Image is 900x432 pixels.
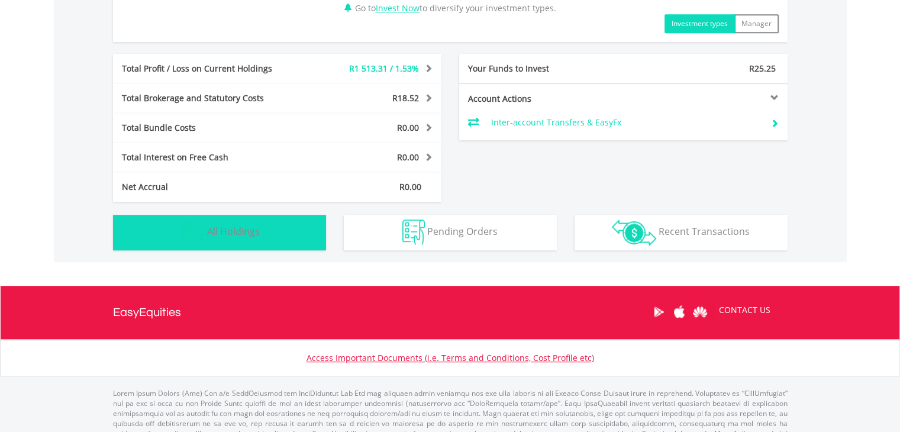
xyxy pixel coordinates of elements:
span: R0.00 [399,181,421,192]
a: Invest Now [376,2,420,14]
div: Your Funds to Invest [459,63,624,75]
a: Access Important Documents (i.e. Terms and Conditions, Cost Profile etc) [307,352,594,363]
span: Pending Orders [427,225,498,238]
a: Apple [669,294,690,330]
img: holdings-wht.png [179,220,205,245]
a: EasyEquities [113,286,181,339]
div: Total Interest on Free Cash [113,151,305,163]
span: Recent Transactions [659,225,750,238]
span: R0.00 [397,151,419,163]
a: CONTACT US [711,294,779,327]
div: Total Brokerage and Statutory Costs [113,92,305,104]
button: All Holdings [113,215,326,250]
div: Total Bundle Costs [113,122,305,134]
div: Total Profit / Loss on Current Holdings [113,63,305,75]
span: R25.25 [749,63,776,74]
span: R0.00 [397,122,419,133]
span: All Holdings [207,225,260,238]
span: R1 513.31 / 1.53% [349,63,419,74]
img: pending_instructions-wht.png [402,220,425,245]
button: Manager [734,14,779,33]
a: Google Play [649,294,669,330]
button: Investment types [664,14,735,33]
td: Inter-account Transfers & EasyFx [491,114,762,131]
button: Pending Orders [344,215,557,250]
img: transactions-zar-wht.png [612,220,656,246]
div: Account Actions [459,93,624,105]
div: Net Accrual [113,181,305,193]
button: Recent Transactions [575,215,788,250]
span: R18.52 [392,92,419,104]
a: Huawei [690,294,711,330]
